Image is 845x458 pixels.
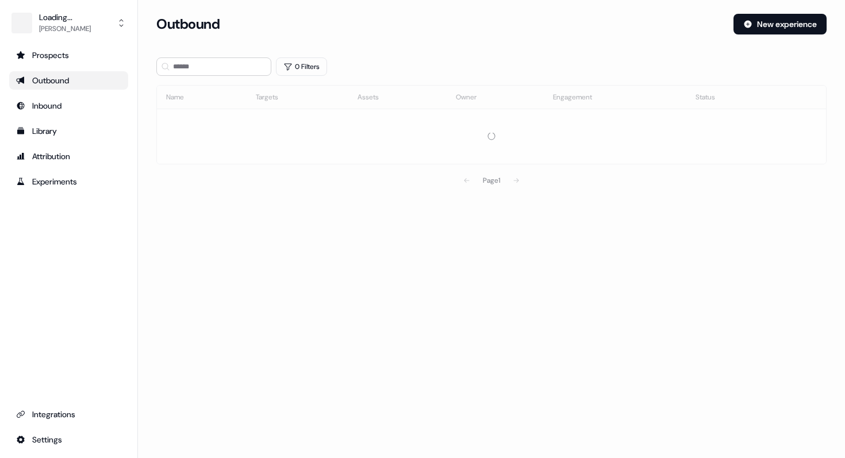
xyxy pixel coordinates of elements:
[16,176,121,187] div: Experiments
[16,409,121,420] div: Integrations
[9,97,128,115] a: Go to Inbound
[9,147,128,166] a: Go to attribution
[9,430,128,449] a: Go to integrations
[16,434,121,445] div: Settings
[9,122,128,140] a: Go to templates
[9,9,128,37] button: Loading...[PERSON_NAME]
[16,151,121,162] div: Attribution
[156,16,220,33] h3: Outbound
[39,23,91,34] div: [PERSON_NAME]
[276,57,327,76] button: 0 Filters
[16,49,121,61] div: Prospects
[16,100,121,111] div: Inbound
[16,75,121,86] div: Outbound
[9,46,128,64] a: Go to prospects
[9,405,128,424] a: Go to integrations
[9,71,128,90] a: Go to outbound experience
[9,172,128,191] a: Go to experiments
[39,11,91,23] div: Loading...
[16,125,121,137] div: Library
[733,14,827,34] button: New experience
